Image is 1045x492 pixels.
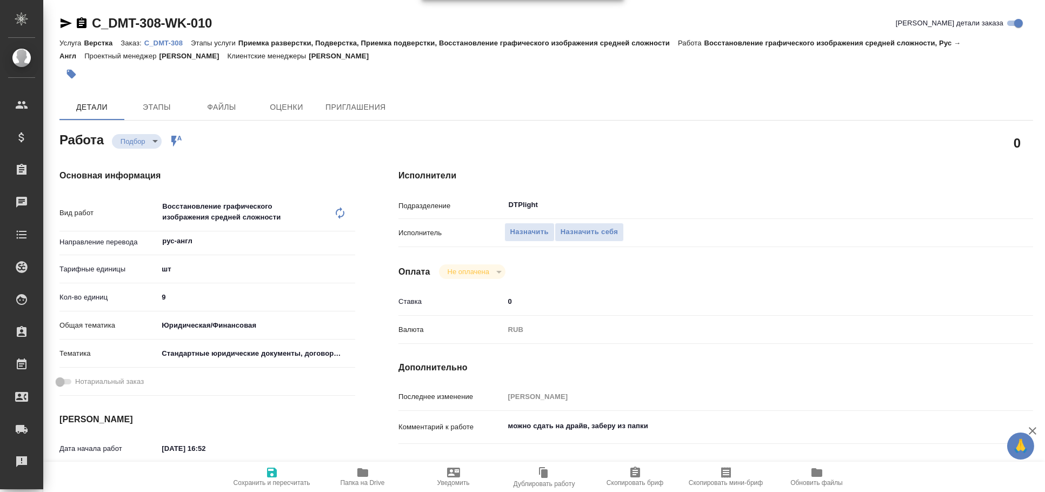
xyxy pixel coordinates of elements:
p: Комментарий к работе [398,422,504,433]
span: Нотариальный заказ [75,376,144,387]
p: Общая тематика [59,320,158,331]
span: Назначить себя [561,226,618,238]
input: ✎ Введи что-нибудь [158,441,252,456]
span: Дублировать работу [514,480,575,488]
h4: Оплата [398,265,430,278]
p: Ставка [398,296,504,307]
span: Скопировать бриф [607,479,663,487]
p: [PERSON_NAME] [159,52,228,60]
button: Назначить [504,223,555,242]
p: Приемка разверстки, Подверстка, Приемка подверстки, Восстановление графического изображения средн... [238,39,678,47]
p: [PERSON_NAME] [309,52,377,60]
span: [PERSON_NAME] детали заказа [896,18,1003,29]
button: Скопировать бриф [590,462,681,492]
p: Направление перевода [59,237,158,248]
h4: [PERSON_NAME] [59,413,355,426]
p: Этапы услуги [191,39,238,47]
button: Обновить файлы [771,462,862,492]
div: Подбор [439,264,505,279]
p: Кол-во единиц [59,292,158,303]
p: Заказ: [121,39,144,47]
textarea: можно сдать на драйв, заберу из папки [504,417,981,435]
button: Open [349,240,351,242]
span: Файлы [196,101,248,114]
input: ✎ Введи что-нибудь [504,294,981,309]
span: Оценки [261,101,312,114]
a: C_DMT-308 [144,38,191,47]
span: 🙏 [1011,435,1030,457]
h2: Работа [59,129,104,149]
h4: Исполнители [398,169,1033,182]
p: Тарифные единицы [59,264,158,275]
button: Не оплачена [444,267,492,276]
span: Обновить файлы [790,479,843,487]
p: Подразделение [398,201,504,211]
button: Назначить себя [555,223,624,242]
textarea: /Clients/Деметра Холдинг (Втб Капитал)/Orders/C_DMT-308/DTP/C_DMT-308-WK-010 [504,458,981,477]
div: шт [158,260,355,278]
h2: 0 [1014,134,1021,152]
h4: Дополнительно [398,361,1033,374]
div: Стандартные юридические документы, договоры, уставы [158,344,355,363]
p: Дата начала работ [59,443,158,454]
button: Скопировать мини-бриф [681,462,771,492]
button: Папка на Drive [317,462,408,492]
p: Последнее изменение [398,391,504,402]
span: Сохранить и пересчитать [234,479,310,487]
p: Проектный менеджер [84,52,159,60]
p: Валюта [398,324,504,335]
p: Услуга [59,39,84,47]
input: ✎ Введи что-нибудь [158,289,355,305]
p: Вид работ [59,208,158,218]
button: Скопировать ссылку для ЯМессенджера [59,17,72,30]
div: RUB [504,321,981,339]
button: Дублировать работу [499,462,590,492]
button: 🙏 [1007,433,1034,460]
span: Папка на Drive [341,479,385,487]
span: Приглашения [325,101,386,114]
button: Open [974,204,976,206]
a: C_DMT-308-WK-010 [92,16,212,30]
h4: Основная информация [59,169,355,182]
p: Клиентские менеджеры [228,52,309,60]
p: Верстка [84,39,121,47]
span: Назначить [510,226,549,238]
p: Работа [678,39,704,47]
p: Исполнитель [398,228,504,238]
span: Уведомить [437,479,470,487]
div: Юридическая/Финансовая [158,316,355,335]
button: Скопировать ссылку [75,17,88,30]
span: Этапы [131,101,183,114]
button: Подбор [117,137,149,146]
p: C_DMT-308 [144,39,191,47]
button: Уведомить [408,462,499,492]
span: Детали [66,101,118,114]
button: Сохранить и пересчитать [227,462,317,492]
div: Подбор [112,134,162,149]
button: Добавить тэг [59,62,83,86]
input: Пустое поле [504,389,981,404]
p: Тематика [59,348,158,359]
span: Скопировать мини-бриф [689,479,763,487]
